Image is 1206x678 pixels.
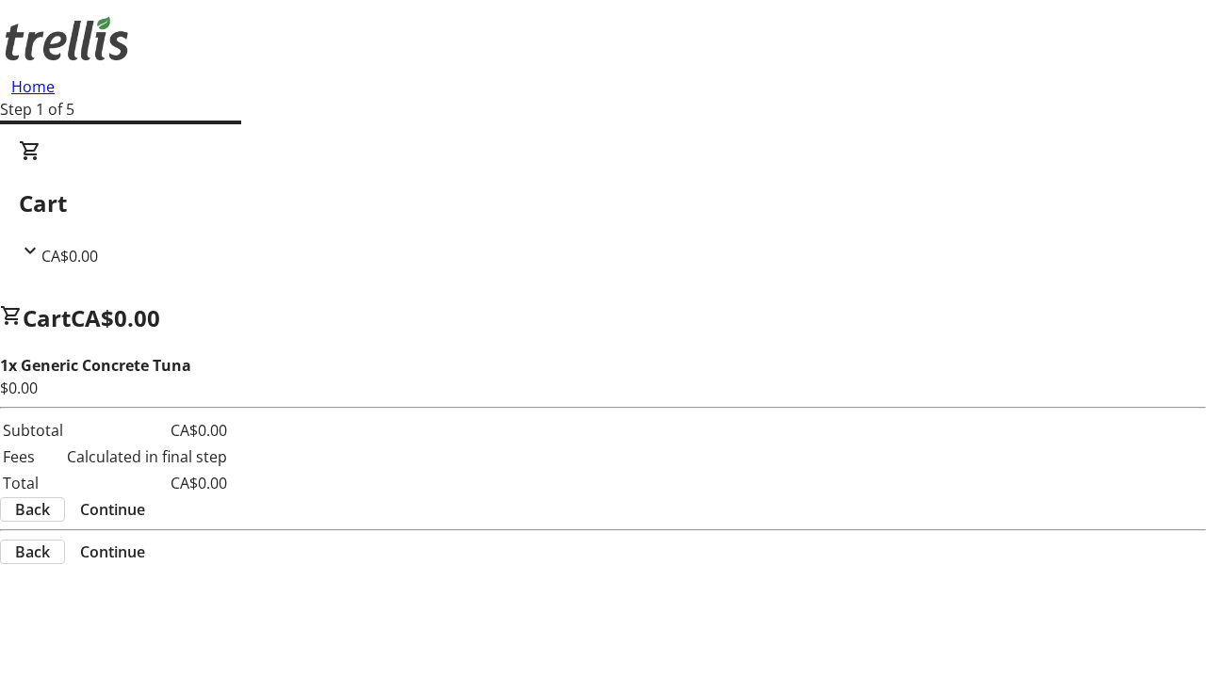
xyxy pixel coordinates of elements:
td: CA$0.00 [66,471,228,495]
td: Calculated in final step [66,444,228,469]
span: Back [15,498,50,521]
span: CA$0.00 [71,302,160,333]
span: Cart [23,302,71,333]
h2: Cart [19,186,1187,220]
span: Back [15,541,50,563]
span: Continue [80,498,145,521]
span: Continue [80,541,145,563]
span: CA$0.00 [41,246,98,266]
td: Fees [2,444,64,469]
button: Continue [65,541,160,563]
td: Subtotal [2,418,64,443]
td: CA$0.00 [66,418,228,443]
button: Continue [65,498,160,521]
div: CartCA$0.00 [19,139,1187,267]
td: Total [2,471,64,495]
